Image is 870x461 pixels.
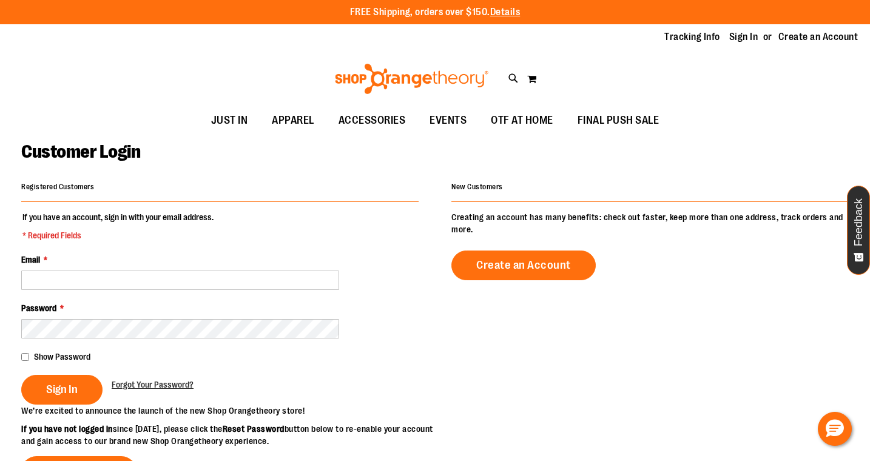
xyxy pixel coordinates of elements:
[112,379,194,391] a: Forgot Your Password?
[112,380,194,389] span: Forgot Your Password?
[21,375,103,405] button: Sign In
[451,211,849,235] p: Creating an account has many benefits: check out faster, keep more than one address, track orders...
[565,107,672,135] a: FINAL PUSH SALE
[491,107,553,134] span: OTF AT HOME
[21,303,56,313] span: Password
[21,424,113,434] strong: If you have not logged in
[350,5,521,19] p: FREE Shipping, orders over $150.
[21,423,435,447] p: since [DATE], please click the button below to re-enable your account and gain access to our bran...
[46,383,78,396] span: Sign In
[853,198,865,246] span: Feedback
[664,30,720,44] a: Tracking Info
[417,107,479,135] a: EVENTS
[729,30,758,44] a: Sign In
[34,352,90,362] span: Show Password
[451,183,503,191] strong: New Customers
[778,30,858,44] a: Create an Account
[578,107,659,134] span: FINAL PUSH SALE
[21,211,215,241] legend: If you have an account, sign in with your email address.
[326,107,418,135] a: ACCESSORIES
[430,107,467,134] span: EVENTS
[339,107,406,134] span: ACCESSORIES
[199,107,260,135] a: JUST IN
[451,251,596,280] a: Create an Account
[21,183,94,191] strong: Registered Customers
[21,405,435,417] p: We’re excited to announce the launch of the new Shop Orangetheory store!
[476,258,571,272] span: Create an Account
[272,107,314,134] span: APPAREL
[818,412,852,446] button: Hello, have a question? Let’s chat.
[21,141,140,162] span: Customer Login
[479,107,565,135] a: OTF AT HOME
[490,7,521,18] a: Details
[211,107,248,134] span: JUST IN
[22,229,214,241] span: * Required Fields
[21,255,40,264] span: Email
[260,107,326,135] a: APPAREL
[333,64,490,94] img: Shop Orangetheory
[847,186,870,275] button: Feedback - Show survey
[223,424,285,434] strong: Reset Password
